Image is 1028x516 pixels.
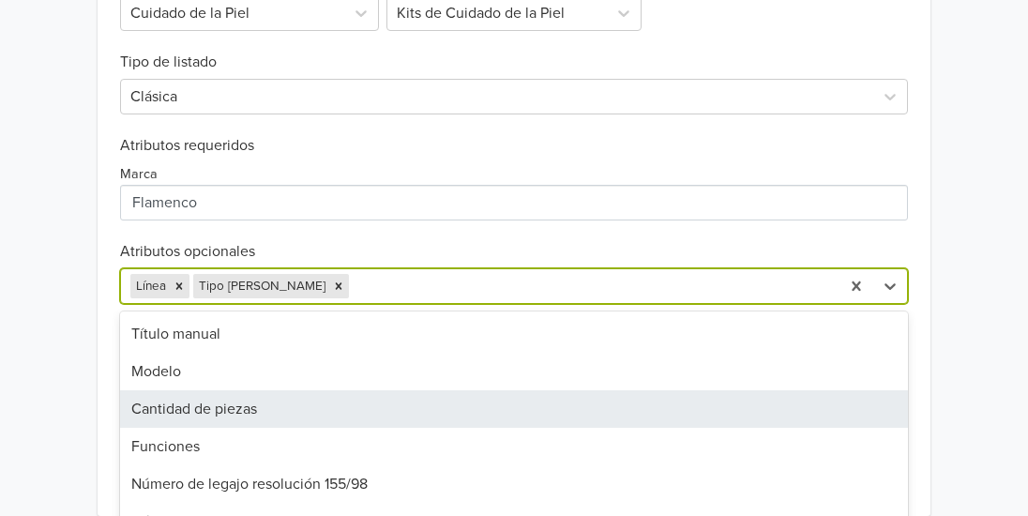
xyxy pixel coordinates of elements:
[120,353,908,390] div: Modelo
[120,390,908,428] div: Cantidad de piezas
[120,164,158,185] label: Marca
[120,31,908,71] h6: Tipo de listado
[120,243,908,261] h6: Atributos opcionales
[120,465,908,503] div: Número de legajo resolución 155/98
[120,315,908,353] div: Título manual
[120,428,908,465] div: Funciones
[120,137,908,155] h6: Atributos requeridos
[130,274,169,298] div: Línea
[169,274,189,298] div: Remove Línea
[193,274,328,298] div: Tipo [PERSON_NAME]
[328,274,349,298] div: Remove Tipo de piel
